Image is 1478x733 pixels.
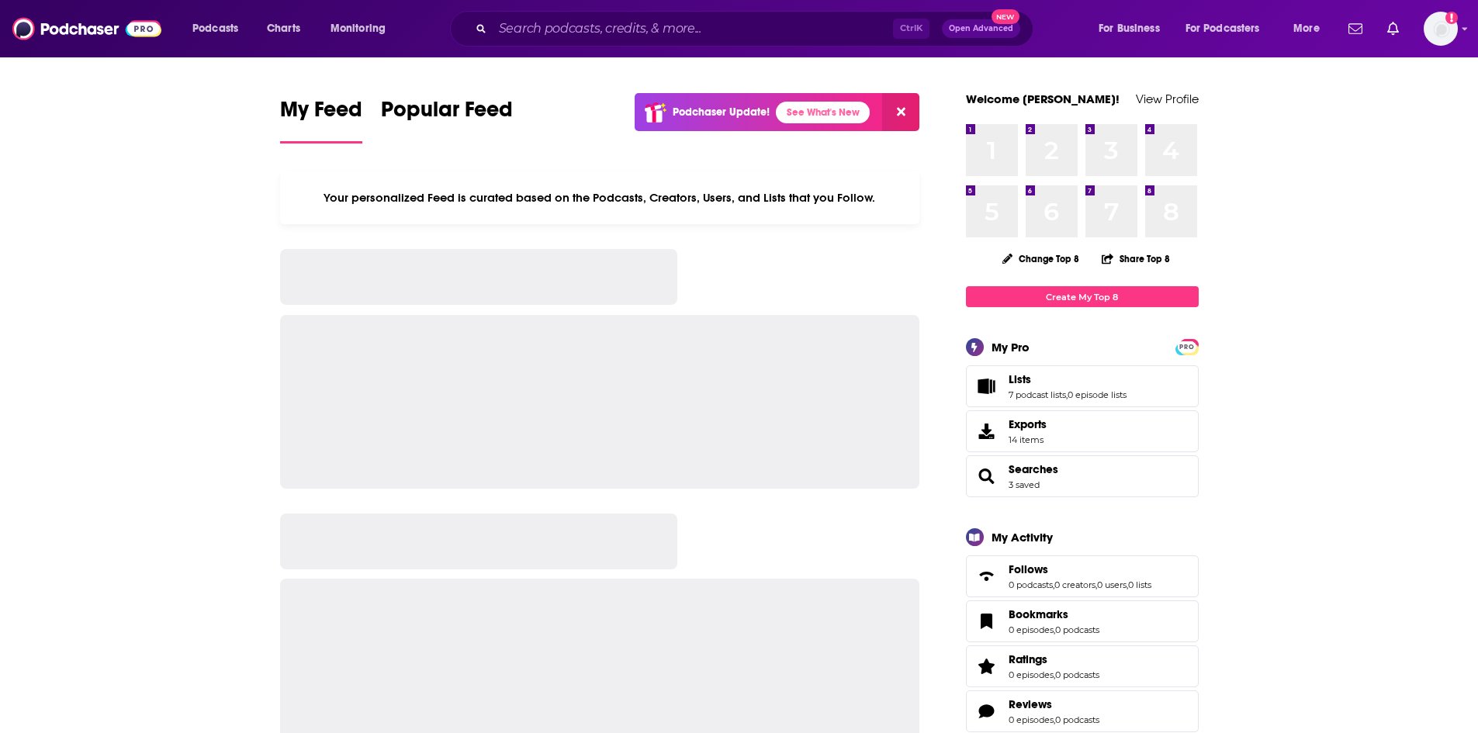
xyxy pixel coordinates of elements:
[1054,669,1055,680] span: ,
[992,340,1030,354] div: My Pro
[381,96,513,132] span: Popular Feed
[966,410,1199,452] a: Exports
[971,420,1002,442] span: Exports
[1088,16,1179,41] button: open menu
[1055,714,1099,725] a: 0 podcasts
[966,555,1199,597] span: Follows
[1009,669,1054,680] a: 0 episodes
[776,102,870,123] a: See What's New
[966,645,1199,687] span: Ratings
[1178,341,1196,352] a: PRO
[1009,562,1151,576] a: Follows
[257,16,310,41] a: Charts
[1009,479,1040,490] a: 3 saved
[1009,562,1048,576] span: Follows
[1009,714,1054,725] a: 0 episodes
[1381,16,1405,42] a: Show notifications dropdown
[1424,12,1458,46] img: User Profile
[966,286,1199,307] a: Create My Top 8
[1293,18,1320,40] span: More
[673,105,770,119] p: Podchaser Update!
[966,92,1120,106] a: Welcome [PERSON_NAME]!
[993,249,1089,268] button: Change Top 8
[381,96,513,143] a: Popular Feed
[1009,697,1099,711] a: Reviews
[1009,389,1066,400] a: 7 podcast lists
[1009,372,1127,386] a: Lists
[1009,579,1053,590] a: 0 podcasts
[949,25,1013,33] span: Open Advanced
[971,655,1002,677] a: Ratings
[1096,579,1097,590] span: ,
[971,610,1002,632] a: Bookmarks
[1186,18,1260,40] span: For Podcasters
[971,375,1002,397] a: Lists
[320,16,406,41] button: open menu
[1097,579,1127,590] a: 0 users
[192,18,238,40] span: Podcasts
[465,11,1048,47] div: Search podcasts, credits, & more...
[1445,12,1458,24] svg: Add a profile image
[1009,417,1047,431] span: Exports
[1053,579,1054,590] span: ,
[966,455,1199,497] span: Searches
[1128,579,1151,590] a: 0 lists
[971,465,1002,487] a: Searches
[1009,607,1099,621] a: Bookmarks
[1101,244,1171,274] button: Share Top 8
[280,96,362,143] a: My Feed
[1066,389,1068,400] span: ,
[1342,16,1369,42] a: Show notifications dropdown
[992,9,1019,24] span: New
[1055,624,1099,635] a: 0 podcasts
[1136,92,1199,106] a: View Profile
[1054,714,1055,725] span: ,
[966,690,1199,732] span: Reviews
[1054,579,1096,590] a: 0 creators
[1424,12,1458,46] button: Show profile menu
[280,96,362,132] span: My Feed
[182,16,258,41] button: open menu
[280,171,920,224] div: Your personalized Feed is curated based on the Podcasts, Creators, Users, and Lists that you Follow.
[1009,652,1047,666] span: Ratings
[1055,669,1099,680] a: 0 podcasts
[966,365,1199,407] span: Lists
[971,565,1002,587] a: Follows
[1009,434,1047,445] span: 14 items
[1099,18,1160,40] span: For Business
[493,16,893,41] input: Search podcasts, credits, & more...
[1009,462,1058,476] a: Searches
[942,19,1020,38] button: Open AdvancedNew
[992,530,1053,545] div: My Activity
[267,18,300,40] span: Charts
[1127,579,1128,590] span: ,
[1009,624,1054,635] a: 0 episodes
[1009,652,1099,666] a: Ratings
[1424,12,1458,46] span: Logged in as luilaking
[966,600,1199,642] span: Bookmarks
[1068,389,1127,400] a: 0 episode lists
[12,14,161,43] img: Podchaser - Follow, Share and Rate Podcasts
[1178,341,1196,353] span: PRO
[1282,16,1339,41] button: open menu
[1009,697,1052,711] span: Reviews
[1009,372,1031,386] span: Lists
[1009,607,1068,621] span: Bookmarks
[893,19,929,39] span: Ctrl K
[1175,16,1282,41] button: open menu
[1054,624,1055,635] span: ,
[331,18,386,40] span: Monitoring
[971,700,1002,722] a: Reviews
